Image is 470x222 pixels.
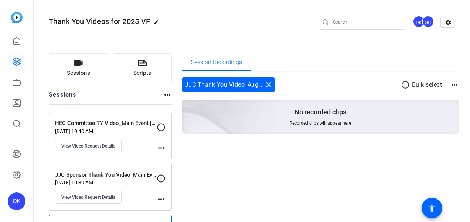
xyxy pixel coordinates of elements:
ngx-avatar: Sarah Clausen [422,15,435,28]
mat-icon: edit [154,20,163,28]
p: [DATE] 10:39 AM [55,180,157,185]
mat-icon: more_horiz [450,80,459,89]
div: DK [413,15,425,28]
button: Sessions [49,53,108,83]
p: [DATE] 10:40 AM [55,128,157,134]
span: Recorded clips will appear here [290,120,351,126]
button: Scripts [113,53,172,83]
p: HEC Committee TY Video_Main Event [DATE] [55,119,157,128]
span: Sessions [67,69,90,77]
span: Session Recordings [191,59,242,65]
mat-icon: accessibility [428,204,436,212]
ngx-avatar: Danika Knoop [413,15,426,28]
button: View Video Request Details [55,191,122,204]
mat-icon: radio_button_unchecked [401,80,412,89]
div: DK [8,192,25,210]
input: Search [333,18,399,27]
img: blue-gradient.svg [11,12,23,23]
mat-icon: settings [441,17,456,28]
span: View Video Request Details [61,194,115,200]
span: Thank You Videos for 2025 VF [49,17,150,26]
mat-icon: close [264,80,273,89]
p: Bulk select [412,80,442,89]
mat-icon: more_horiz [157,143,166,152]
span: Scripts [133,69,151,77]
p: JJC Sponsor Thank You Video_Main Event [DATE] [55,171,157,179]
div: SC [422,15,434,28]
div: JJC Thank You Video_August 25th VIP Event [182,77,275,92]
span: View Video Request Details [61,143,115,149]
img: embarkstudio-empty-session.png [99,27,276,187]
mat-icon: more_horiz [163,90,172,99]
h2: Sessions [49,90,76,104]
button: View Video Request Details [55,140,122,152]
mat-icon: more_horiz [157,195,166,204]
p: No recorded clips [294,108,346,117]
